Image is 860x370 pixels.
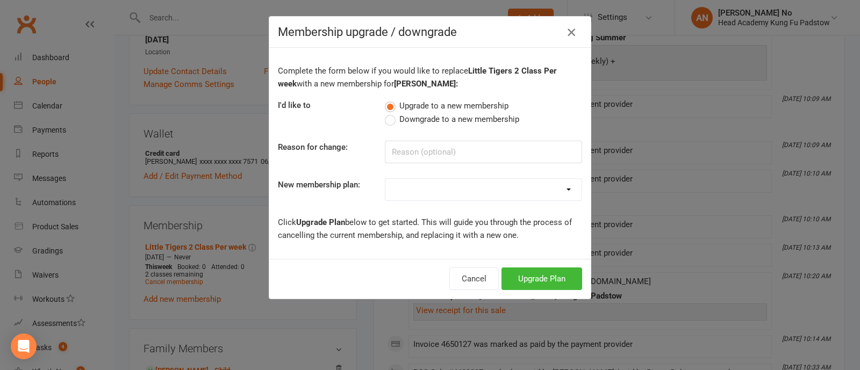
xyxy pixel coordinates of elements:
input: Reason (optional) [385,141,582,163]
p: Click below to get started. This will guide you through the process of cancelling the current mem... [278,216,582,242]
p: Complete the form below if you would like to replace with a new membership for [278,64,582,90]
button: Cancel [449,267,499,290]
label: Reason for change: [278,141,348,154]
span: Upgrade to a new membership [399,99,508,111]
button: Close [563,24,580,41]
button: Upgrade Plan [501,267,582,290]
label: New membership plan: [278,178,360,191]
h4: Membership upgrade / downgrade [278,25,582,39]
span: Downgrade to a new membership [399,113,519,124]
b: [PERSON_NAME]: [394,79,458,89]
div: Open Intercom Messenger [11,333,37,359]
label: I'd like to [278,99,311,112]
b: Upgrade Plan [296,217,345,227]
